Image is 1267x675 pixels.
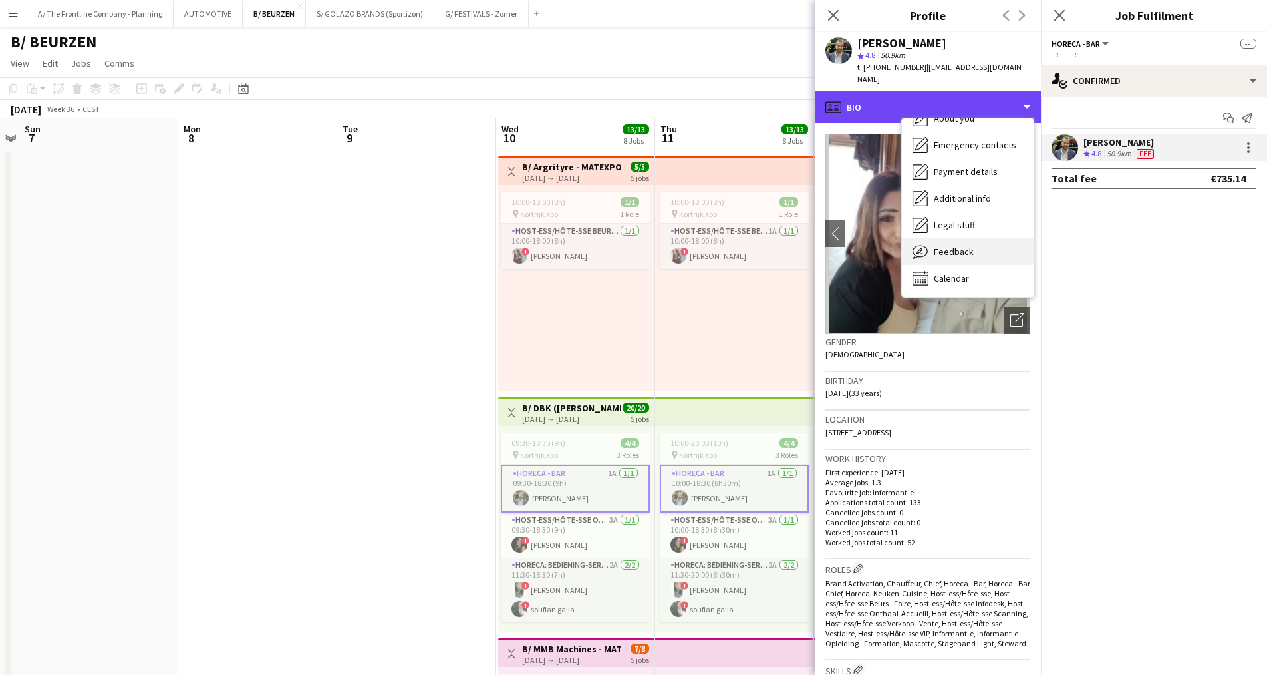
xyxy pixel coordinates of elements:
[501,558,650,622] app-card-role: Horeca: Bediening-Service2A2/211:30-18:30 (7h)![PERSON_NAME]!soufian galla
[825,507,1030,517] p: Cancelled jobs count: 0
[857,62,1026,84] span: | [EMAIL_ADDRESS][DOMAIN_NAME]
[37,55,63,72] a: Edit
[660,123,677,135] span: Thu
[825,537,1030,547] p: Worked jobs total count: 52
[623,136,648,146] div: 8 Jobs
[660,558,809,622] app-card-role: Horeca: Bediening-Service2A2/211:30-20:00 (8h30m)![PERSON_NAME]!soufian galla
[501,433,650,622] div: 09:30-18:30 (9h)4/4 Kortrijk Xpo3 RolesHoreca - Bar1A1/109:30-18:30 (9h)[PERSON_NAME]Host-ess/Hôt...
[1052,39,1100,49] span: Horeca - Bar
[501,192,650,269] app-job-card: 10:00-18:00 (8h)1/1 Kortrijk Xpo1 RoleHost-ess/Hôte-sse Beurs - Foire1/110:00-18:00 (8h)![PERSON_...
[522,173,621,183] div: [DATE] → [DATE]
[501,513,650,558] app-card-role: Host-ess/Hôte-sse Onthaal-Accueill3A1/109:30-18:30 (9h)![PERSON_NAME]
[779,209,798,219] span: 1 Role
[43,57,58,69] span: Edit
[520,209,558,219] span: Kortrijk Xpo
[511,197,565,207] span: 10:00-18:00 (8h)
[825,349,905,359] span: [DEMOGRAPHIC_DATA]
[825,467,1030,477] p: First experience: [DATE]
[44,104,77,114] span: Week 36
[680,601,688,609] span: !
[934,112,974,124] span: About you
[1091,148,1101,158] span: 4.8
[934,246,974,258] span: Feedback
[1004,307,1030,334] div: Open photos pop-in
[815,91,1041,123] div: Bio
[857,62,926,72] span: t. [PHONE_NUMBER]
[631,162,649,172] span: 5/5
[825,134,1030,334] img: Crew avatar or photo
[934,139,1016,151] span: Emergency contacts
[1041,7,1267,24] h3: Job Fulfilment
[902,212,1034,238] div: Legal stuff
[825,388,882,398] span: [DATE] (33 years)
[501,465,650,513] app-card-role: Horeca - Bar1A1/109:30-18:30 (9h)[PERSON_NAME]
[501,224,650,269] app-card-role: Host-ess/Hôte-sse Beurs - Foire1/110:00-18:00 (8h)![PERSON_NAME]
[99,55,140,72] a: Comms
[341,130,358,146] span: 9
[825,562,1030,576] h3: Roles
[522,414,621,424] div: [DATE] → [DATE]
[680,537,688,545] span: !
[680,248,688,256] span: !
[825,453,1030,465] h3: Work history
[902,265,1034,292] div: Calendar
[623,124,649,134] span: 13/13
[521,248,529,256] span: !
[501,123,519,135] span: Wed
[521,537,529,545] span: !
[521,601,529,609] span: !
[825,477,1030,487] p: Average jobs: 1.3
[1104,148,1134,160] div: 50.9km
[623,403,649,413] span: 20/20
[825,578,1030,648] span: Brand Activation, Chauffeur, Chief, Horeca - Bar, Horeca - Bar Chief, Horeca: Keuken-Cuisine, Hos...
[1083,136,1157,148] div: [PERSON_NAME]
[660,433,809,622] app-job-card: 10:00-20:00 (10h)4/4 Kortrijk Xpo3 RolesHoreca - Bar1A1/110:00-18:30 (8h30m)[PERSON_NAME]Host-ess...
[825,427,891,437] span: [STREET_ADDRESS]
[660,224,809,269] app-card-role: Host-ess/Hôte-sse Beurs - Foire1A1/110:00-18:00 (8h)![PERSON_NAME]
[658,130,677,146] span: 11
[934,166,998,178] span: Payment details
[660,465,809,513] app-card-role: Horeca - Bar1A1/110:00-18:30 (8h30m)[PERSON_NAME]
[520,450,558,460] span: Kortrijk Xpo
[182,130,201,146] span: 8
[680,582,688,590] span: !
[679,209,717,219] span: Kortrijk Xpo
[902,132,1034,158] div: Emergency contacts
[631,644,649,654] span: 7/8
[781,124,808,134] span: 13/13
[306,1,434,27] button: S/ GOLAZO BRANDS (Sportizon)
[670,197,724,207] span: 10:00-18:00 (8h)
[1052,39,1111,49] button: Horeca - Bar
[82,104,100,114] div: CEST
[11,57,29,69] span: View
[902,185,1034,212] div: Additional info
[522,655,621,665] div: [DATE] → [DATE]
[934,219,975,231] span: Legal stuff
[902,238,1034,265] div: Feedback
[620,209,639,219] span: 1 Role
[243,1,306,27] button: B/ BEURZEN
[11,32,96,52] h1: B/ BEURZEN
[23,130,41,146] span: 7
[66,55,96,72] a: Jobs
[825,497,1030,507] p: Applications total count: 133
[104,57,134,69] span: Comms
[1240,39,1256,49] span: --
[825,336,1030,348] h3: Gender
[522,402,621,414] h3: B/ DBK ([PERSON_NAME]) - MATEXPO 2025 - 10-14/09
[857,37,946,49] div: [PERSON_NAME]
[1041,65,1267,97] div: Confirmed
[174,1,243,27] button: AUTOMOTIVE
[825,487,1030,497] p: Favourite job: Informant-e
[621,438,639,448] span: 4/4
[679,450,717,460] span: Kortrijk Xpo
[522,643,621,655] h3: B/ MMB Machines - MATEXPO 2025 (10-14/09/25)
[434,1,529,27] button: G/ FESTIVALS - Zomer
[660,513,809,558] app-card-role: Host-ess/Hôte-sse Onthaal-Accueill3A1/110:00-18:30 (8h30m)![PERSON_NAME]
[25,123,41,135] span: Sun
[660,192,809,269] div: 10:00-18:00 (8h)1/1 Kortrijk Xpo1 RoleHost-ess/Hôte-sse Beurs - Foire1A1/110:00-18:00 (8h)![PERSO...
[631,172,649,183] div: 5 jobs
[27,1,174,27] button: A/ The Frontline Company - Planning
